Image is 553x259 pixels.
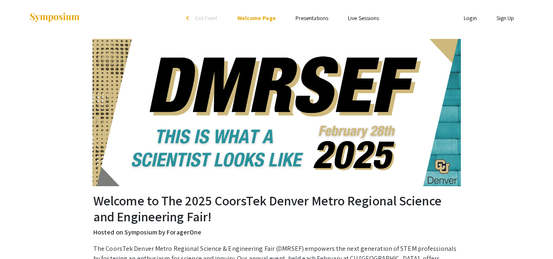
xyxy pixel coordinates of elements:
a: Welcome Page [237,14,276,22]
a: Live Sessions [348,14,379,22]
p: Hosted on Symposium by ForagerOne [93,227,460,237]
h2: Welcome to The 2025 CoorsTek Denver Metro Regional Science and Engineering Fair! [93,193,460,224]
div: arrow_back_ios [186,16,191,20]
a: Sign Up [497,14,515,22]
img: Symposium by ForagerOne [29,12,80,23]
a: Presentations [296,14,328,22]
a: Login [464,14,477,22]
iframe: Chat [6,222,35,253]
span: Exit Event [195,14,218,22]
img: The 2025 CoorsTek Denver Metro Regional Science and Engineering Fair [93,39,461,186]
